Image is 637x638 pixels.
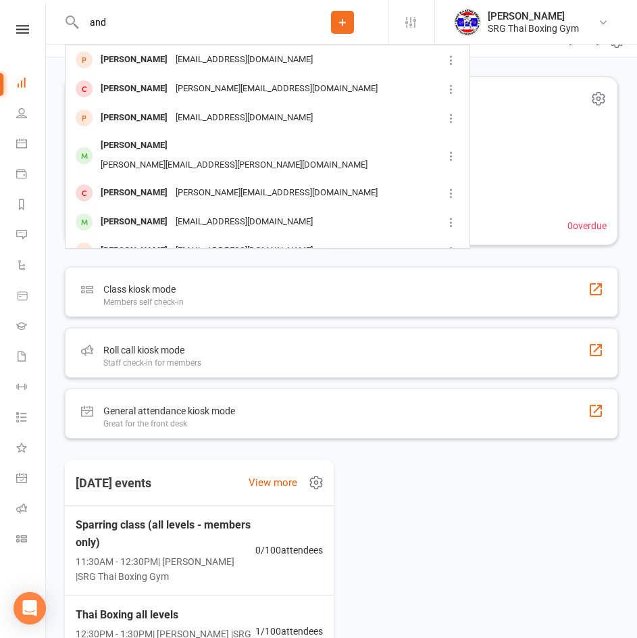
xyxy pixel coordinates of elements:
div: [PERSON_NAME] [97,212,172,232]
div: [PERSON_NAME] [97,79,172,99]
a: Payments [16,160,47,191]
div: Class kiosk mode [103,281,184,297]
div: [PERSON_NAME] [97,108,172,128]
a: Dashboard [16,69,47,99]
div: [PERSON_NAME] [97,50,172,70]
a: People [16,99,47,130]
span: Thai Boxing all levels [76,606,255,624]
div: [EMAIL_ADDRESS][DOMAIN_NAME] [172,50,317,70]
div: [PERSON_NAME] [488,10,579,22]
div: [PERSON_NAME][EMAIL_ADDRESS][DOMAIN_NAME] [172,79,382,99]
a: Product Sales [16,282,47,312]
a: View more [249,474,297,491]
div: SRG Thai Boxing Gym [488,22,579,34]
div: [EMAIL_ADDRESS][DOMAIN_NAME] [172,108,317,128]
span: 0 / 100 attendees [255,543,323,558]
div: [PERSON_NAME] [97,136,172,155]
div: [PERSON_NAME][EMAIL_ADDRESS][DOMAIN_NAME] [172,183,382,203]
a: What's New [16,434,47,464]
div: Roll call kiosk mode [103,342,201,358]
a: Reports [16,191,47,221]
div: [PERSON_NAME] [97,241,172,261]
span: Sparring class (all levels - members only) [76,516,255,551]
div: [EMAIL_ADDRESS][DOMAIN_NAME] [172,212,317,232]
div: Great for the front desk [103,419,235,428]
div: [PERSON_NAME][EMAIL_ADDRESS][PERSON_NAME][DOMAIN_NAME] [97,155,372,175]
div: General attendance kiosk mode [103,403,235,419]
div: [PERSON_NAME] [97,183,172,203]
div: [EMAIL_ADDRESS][DOMAIN_NAME] [172,241,317,261]
div: Members self check-in [103,297,184,307]
a: Roll call kiosk mode [16,495,47,525]
input: Search... [80,13,297,32]
div: Staff check-in for members [103,358,201,368]
span: 11:30AM - 12:30PM | [PERSON_NAME] | SRG Thai Boxing Gym [76,554,255,585]
a: Calendar [16,130,47,160]
a: Class kiosk mode [16,525,47,556]
img: thumb_image1718682644.png [454,9,481,36]
a: General attendance kiosk mode [16,464,47,495]
div: Open Intercom Messenger [14,592,46,624]
h3: [DATE] events [65,471,162,495]
span: 0 overdue [567,218,607,233]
